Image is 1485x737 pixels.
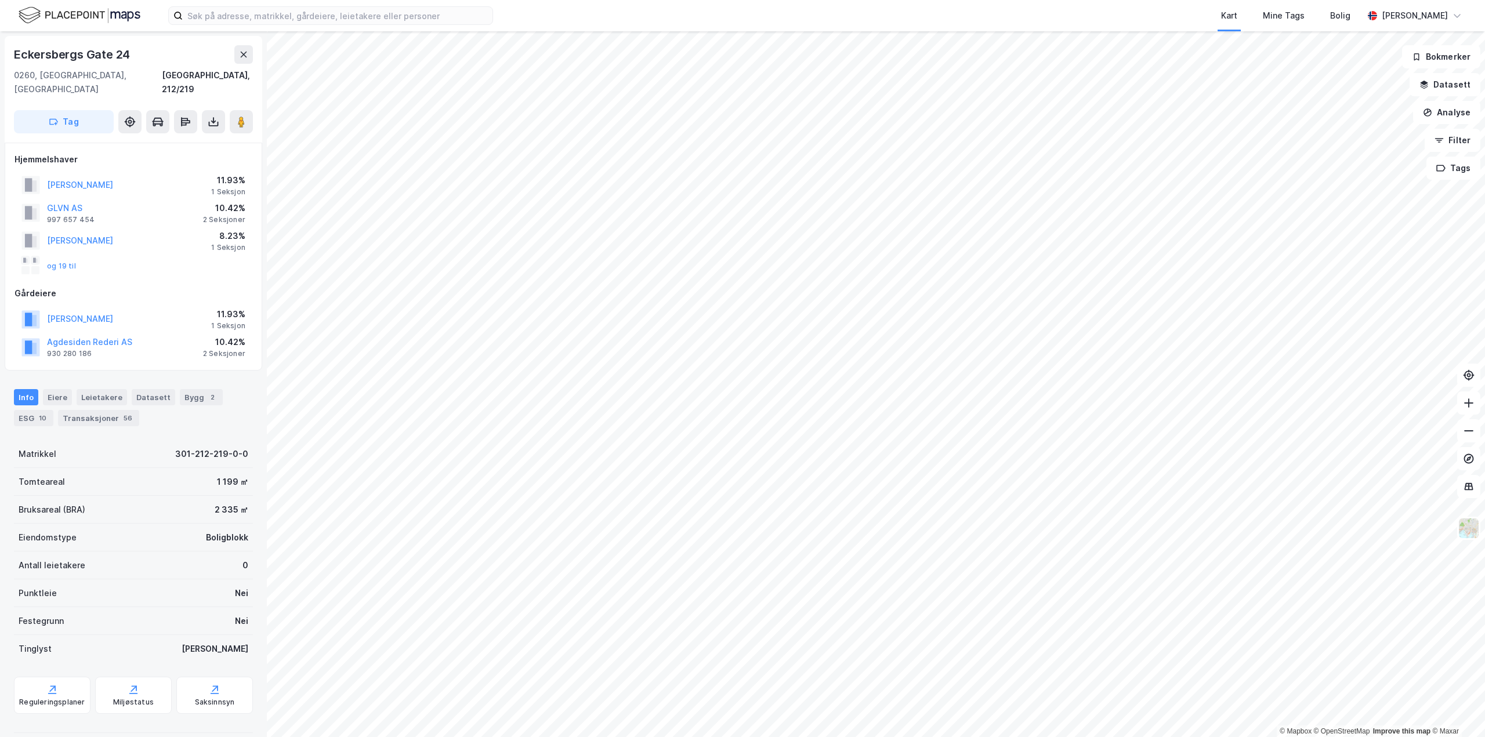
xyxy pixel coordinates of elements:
[1221,9,1237,23] div: Kart
[14,410,53,426] div: ESG
[132,389,175,405] div: Datasett
[235,586,248,600] div: Nei
[19,447,56,461] div: Matrikkel
[15,286,252,300] div: Gårdeiere
[207,391,218,403] div: 2
[215,503,248,517] div: 2 335 ㎡
[58,410,139,426] div: Transaksjoner
[211,187,245,197] div: 1 Seksjon
[1413,101,1480,124] button: Analyse
[211,321,245,331] div: 1 Seksjon
[19,558,85,572] div: Antall leietakere
[15,153,252,166] div: Hjemmelshaver
[242,558,248,572] div: 0
[14,45,132,64] div: Eckersbergs Gate 24
[1458,517,1480,539] img: Z
[1425,129,1480,152] button: Filter
[175,447,248,461] div: 301-212-219-0-0
[203,201,245,215] div: 10.42%
[1427,681,1485,737] iframe: Chat Widget
[19,503,85,517] div: Bruksareal (BRA)
[180,389,223,405] div: Bygg
[162,68,253,96] div: [GEOGRAPHIC_DATA], 212/219
[182,642,248,656] div: [PERSON_NAME]
[113,698,154,707] div: Miljøstatus
[19,642,52,656] div: Tinglyst
[235,614,248,628] div: Nei
[1280,727,1312,735] a: Mapbox
[217,475,248,489] div: 1 199 ㎡
[211,173,245,187] div: 11.93%
[1402,45,1480,68] button: Bokmerker
[14,68,162,96] div: 0260, [GEOGRAPHIC_DATA], [GEOGRAPHIC_DATA]
[195,698,235,707] div: Saksinnsyn
[19,614,64,628] div: Festegrunn
[1330,9,1350,23] div: Bolig
[43,389,72,405] div: Eiere
[19,5,140,26] img: logo.f888ab2527a4732fd821a326f86c7f29.svg
[183,7,492,24] input: Søk på adresse, matrikkel, gårdeiere, leietakere eller personer
[211,243,245,252] div: 1 Seksjon
[1410,73,1480,96] button: Datasett
[121,412,135,424] div: 56
[1373,727,1430,735] a: Improve this map
[203,349,245,358] div: 2 Seksjoner
[206,531,248,544] div: Boligblokk
[203,335,245,349] div: 10.42%
[211,229,245,243] div: 8.23%
[1263,9,1305,23] div: Mine Tags
[1426,157,1480,180] button: Tags
[37,412,49,424] div: 10
[77,389,127,405] div: Leietakere
[19,698,85,707] div: Reguleringsplaner
[1382,9,1448,23] div: [PERSON_NAME]
[14,110,114,133] button: Tag
[19,586,57,600] div: Punktleie
[19,531,77,544] div: Eiendomstype
[47,349,92,358] div: 930 280 186
[47,215,95,224] div: 997 657 454
[203,215,245,224] div: 2 Seksjoner
[14,389,38,405] div: Info
[1314,727,1370,735] a: OpenStreetMap
[211,307,245,321] div: 11.93%
[19,475,65,489] div: Tomteareal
